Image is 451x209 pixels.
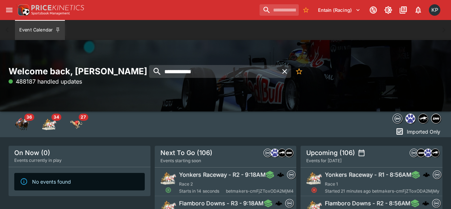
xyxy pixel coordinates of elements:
[407,128,440,135] p: Imported Only
[393,114,402,123] img: betmakers.png
[292,65,305,78] button: No Bookmarks
[306,157,342,164] span: Events for [DATE]
[264,149,272,157] img: betmakers.png
[432,199,441,208] div: betmakers
[382,4,395,16] button: Toggle light/dark mode
[78,114,88,121] span: 27
[391,111,442,126] div: Event type filters
[263,149,272,157] div: betmakers
[431,114,441,123] img: samemeetingmulti.png
[424,149,432,157] div: grnz
[69,117,83,131] div: Greyhound Racing
[325,188,372,195] span: Started 21 minutes ago
[405,114,415,124] div: grnz
[427,2,442,18] button: Kedar Pandit
[314,4,365,16] button: Select Tenant
[410,149,418,157] div: betmakers
[417,149,425,157] div: samemeetingmulti
[306,149,355,157] h5: Upcoming (106)
[300,4,312,16] button: No Bookmarks
[14,157,62,164] span: Events currently in play
[9,77,82,86] p: 488187 handled updates
[431,149,440,157] div: nztr
[14,149,50,157] h5: On Now (0)
[69,117,83,131] img: greyhound_racing
[429,4,440,16] div: Kedar Pandit
[278,149,286,157] img: nztr.png
[358,149,365,156] button: settings
[31,12,70,15] img: Sportsbook Management
[285,149,293,157] div: samemeetingmulti
[325,171,411,179] h6: Yonkers Raceway - R1 - 8:56AM
[367,4,380,16] button: Connected to PK
[422,200,429,207] img: logo-cerberus.svg
[24,114,34,121] span: 36
[397,4,410,16] button: Documentation
[393,126,442,137] button: Imported Only
[32,175,71,188] div: No events found
[160,157,201,164] span: Events starting soon
[433,171,441,179] img: betmakers.png
[433,170,441,179] div: betmakers
[419,114,428,123] img: nztr.png
[432,199,440,207] img: betmakers.png
[417,149,425,157] img: samemeetingmulti.png
[15,20,65,40] button: Event Calendar
[51,114,61,121] span: 34
[424,149,432,157] img: grnz.png
[149,65,278,78] input: search
[423,171,430,178] div: cerberus
[422,200,429,207] div: cerberus
[306,170,322,186] img: harness_racing.png
[15,117,29,131] img: horse_racing
[410,149,418,157] img: betmakers.png
[16,3,30,17] img: PriceKinetics Logo
[9,66,150,77] h2: Welcome back, [PERSON_NAME]
[42,117,56,131] div: Harness Racing
[160,149,212,157] h5: Next To Go (106)
[393,114,403,124] div: betmakers
[431,114,441,124] div: samemeetingmulti
[271,149,279,157] img: grnz.png
[406,114,415,123] img: grnz.png
[3,4,16,16] button: open drawer
[15,117,29,131] div: Horse Racing
[372,188,440,195] span: betmakers-cmFjZToxODA2MjMy
[325,200,411,207] h6: Flamboro Downs - R2 - 8:56AM
[423,171,430,178] img: logo-cerberus.svg
[431,149,439,157] img: nztr.png
[31,5,84,10] img: PriceKinetics
[278,149,286,157] div: nztr
[42,117,56,131] img: harness_racing
[9,111,90,137] div: Event type filters
[412,4,425,16] button: Notifications
[285,149,293,157] img: samemeetingmulti.png
[325,181,338,186] span: Race 1
[271,149,279,157] div: grnz
[311,187,318,193] svg: Closed
[418,114,428,124] div: nztr
[260,4,299,16] input: search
